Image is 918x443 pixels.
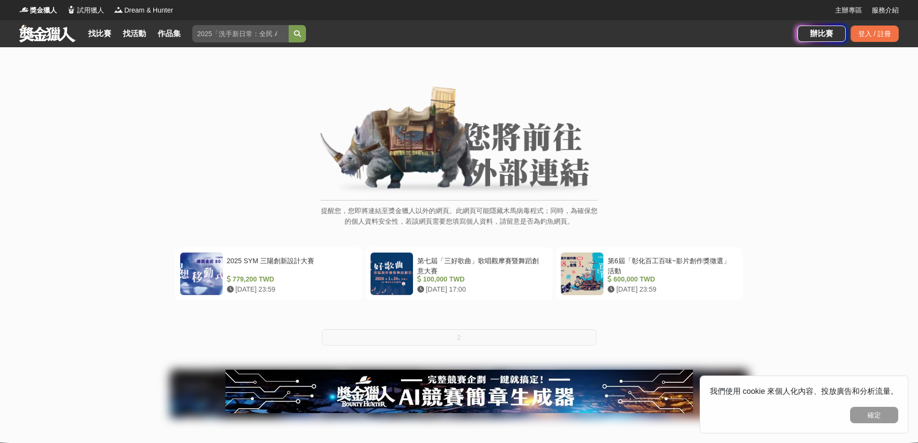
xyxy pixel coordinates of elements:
[227,256,354,274] div: 2025 SYM 三陽創新設計大賽
[67,5,76,14] img: Logo
[226,370,693,413] img: e66c81bb-b616-479f-8cf1-2a61d99b1888.jpg
[417,284,544,295] div: [DATE] 17:00
[417,274,544,284] div: 100,000 TWD
[227,284,354,295] div: [DATE] 23:59
[30,5,57,15] span: 獎金獵人
[119,27,150,40] a: 找活動
[114,5,173,15] a: LogoDream & Hunter
[608,284,734,295] div: [DATE] 23:59
[417,256,544,274] div: 第七屆「三好歌曲」歌唱觀摩賽暨舞蹈創意大賽
[322,329,597,346] button: 2
[320,86,598,195] img: External Link Banner
[608,274,734,284] div: 600,000 TWD
[154,27,185,40] a: 作品集
[556,247,743,300] a: 第6屆「彰化百工百味~影片創作獎徵選」活動 600,000 TWD [DATE] 23:59
[192,25,289,42] input: 2025「洗手新日常：全民 ALL IN」洗手歌全台徵選
[124,5,173,15] span: Dream & Hunter
[19,5,57,15] a: Logo獎金獵人
[835,5,862,15] a: 主辦專區
[67,5,104,15] a: Logo試用獵人
[227,274,354,284] div: 779,200 TWD
[851,26,899,42] div: 登入 / 註冊
[114,5,123,14] img: Logo
[175,247,362,300] a: 2025 SYM 三陽創新設計大賽 779,200 TWD [DATE] 23:59
[872,5,899,15] a: 服務介紹
[798,26,846,42] a: 辦比賽
[850,407,898,423] button: 確定
[608,256,734,274] div: 第6屆「彰化百工百味~影片創作獎徵選」活動
[365,247,553,300] a: 第七屆「三好歌曲」歌唱觀摩賽暨舞蹈創意大賽 100,000 TWD [DATE] 17:00
[84,27,115,40] a: 找比賽
[77,5,104,15] span: 試用獵人
[19,5,29,14] img: Logo
[710,387,898,395] span: 我們使用 cookie 來個人化內容、投放廣告和分析流量。
[320,205,598,237] p: 提醒您，您即將連結至獎金獵人以外的網頁。此網頁可能隱藏木馬病毒程式；同時，為確保您的個人資料安全性，若該網頁需要您填寫個人資料，請留意是否為釣魚網頁。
